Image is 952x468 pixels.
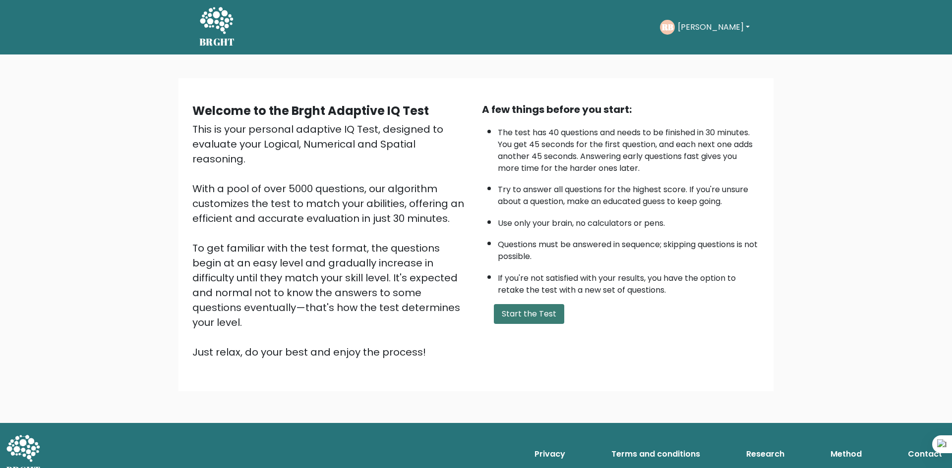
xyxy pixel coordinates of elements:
a: Research [742,444,788,464]
b: Welcome to the Brght Adaptive IQ Test [192,103,429,119]
a: Contact [904,444,946,464]
button: Start the Test [494,304,564,324]
a: BRGHT [199,4,235,51]
li: If you're not satisfied with your results, you have the option to retake the test with a new set ... [498,267,760,296]
a: Terms and conditions [607,444,704,464]
div: A few things before you start: [482,102,760,117]
li: Questions must be answered in sequence; skipping questions is not possible. [498,234,760,262]
li: Try to answer all questions for the highest score. If you're unsure about a question, make an edu... [498,179,760,208]
li: Use only your brain, no calculators or pens. [498,212,760,229]
h5: BRGHT [199,36,235,48]
a: Privacy [531,444,569,464]
button: [PERSON_NAME] [675,21,753,34]
text: RB [661,21,673,33]
a: Method [827,444,866,464]
div: This is your personal adaptive IQ Test, designed to evaluate your Logical, Numerical and Spatial ... [192,122,470,360]
li: The test has 40 questions and needs to be finished in 30 minutes. You get 45 seconds for the firs... [498,122,760,174]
